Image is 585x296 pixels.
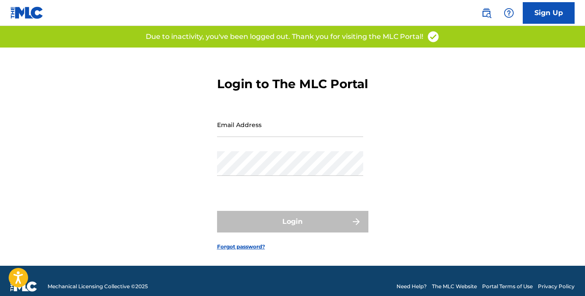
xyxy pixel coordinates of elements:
a: Forgot password? [217,243,265,251]
iframe: Chat Widget [542,255,585,296]
a: Portal Terms of Use [482,283,533,290]
img: access [427,30,440,43]
a: Privacy Policy [538,283,575,290]
a: Need Help? [396,283,427,290]
a: The MLC Website [432,283,477,290]
img: logo [10,281,37,292]
a: Public Search [478,4,495,22]
span: Mechanical Licensing Collective © 2025 [48,283,148,290]
h3: Login to The MLC Portal [217,76,368,92]
div: Help [500,4,518,22]
img: MLC Logo [10,6,44,19]
img: search [481,8,492,18]
p: Due to inactivity, you've been logged out. Thank you for visiting the MLC Portal! [146,32,423,42]
a: Sign Up [523,2,575,24]
img: help [504,8,514,18]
